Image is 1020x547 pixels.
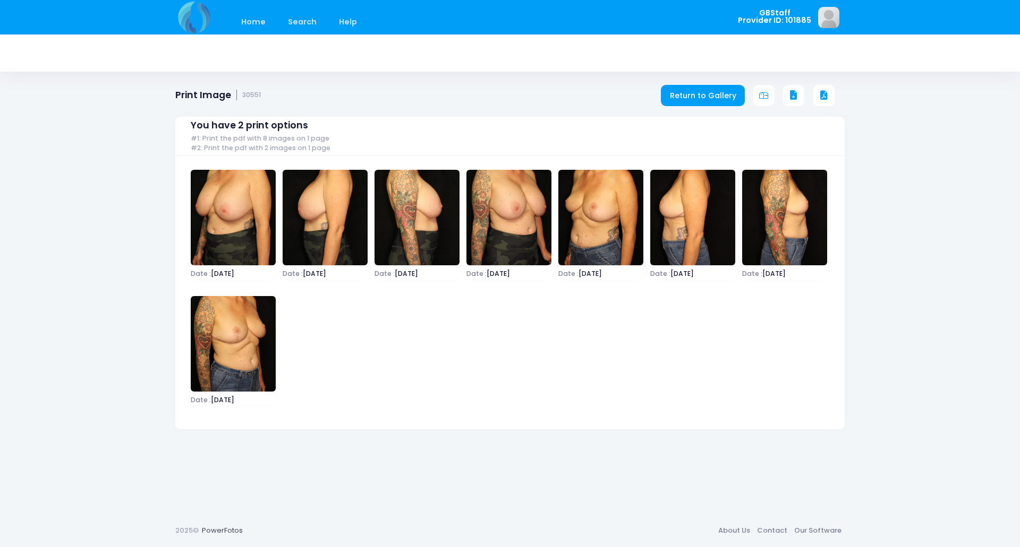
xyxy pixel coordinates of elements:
[742,271,827,277] span: [DATE]
[191,397,276,403] span: [DATE]
[191,269,211,278] span: Date :
[650,269,670,278] span: Date :
[231,10,276,34] a: Home
[650,170,735,265] img: image
[742,170,827,265] img: image
[375,170,460,265] img: image
[191,271,276,277] span: [DATE]
[191,144,330,152] span: #2: Print the pdf with 2 images on 1 page
[329,10,368,34] a: Help
[661,85,745,106] a: Return to Gallery
[191,170,276,265] img: image
[283,269,303,278] span: Date :
[283,271,368,277] span: [DATE]
[202,525,243,535] a: PowerFotos
[466,269,487,278] span: Date :
[818,7,839,28] img: image
[191,120,308,131] span: You have 2 print options
[277,10,327,34] a: Search
[375,269,395,278] span: Date :
[175,525,199,535] span: 2025©
[466,170,551,265] img: image
[283,170,368,265] img: image
[375,271,460,277] span: [DATE]
[558,269,579,278] span: Date :
[738,9,811,24] span: GBStaff Provider ID: 101885
[175,90,261,101] h1: Print Image
[650,271,735,277] span: [DATE]
[790,521,845,540] a: Our Software
[191,296,276,392] img: image
[742,269,762,278] span: Date :
[466,271,551,277] span: [DATE]
[242,91,261,99] small: 30551
[715,521,753,540] a: About Us
[558,271,643,277] span: [DATE]
[191,135,329,143] span: #1: Print the pdf with 8 images on 1 page
[753,521,790,540] a: Contact
[191,395,211,404] span: Date :
[558,170,643,265] img: image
